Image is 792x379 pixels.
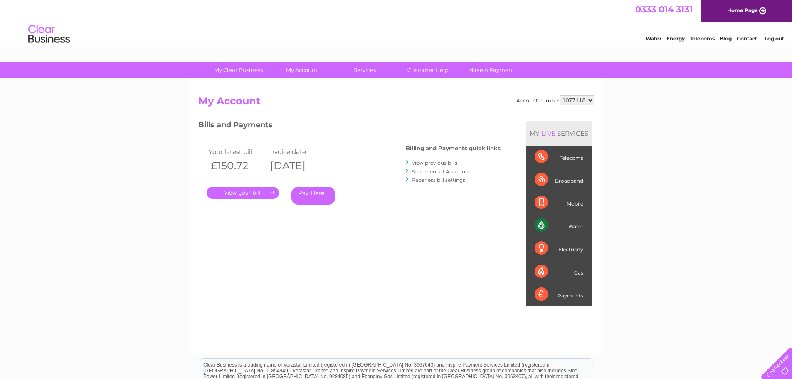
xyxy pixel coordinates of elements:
[540,129,557,137] div: LIVE
[635,4,693,15] a: 0333 014 3131
[331,62,399,78] a: Services
[291,187,335,205] a: Pay Here
[267,62,336,78] a: My Account
[204,62,273,78] a: My Clear Business
[535,146,583,168] div: Telecoms
[207,187,279,199] a: .
[765,35,784,42] a: Log out
[266,146,326,157] td: Invoice date
[198,95,594,111] h2: My Account
[535,260,583,283] div: Gas
[198,119,501,134] h3: Bills and Payments
[412,160,457,166] a: View previous bills
[406,145,501,151] h4: Billing and Payments quick links
[394,62,462,78] a: Customer Help
[535,237,583,260] div: Electricity
[207,157,266,174] th: £150.72
[207,146,266,157] td: Your latest bill
[535,214,583,237] div: Water
[720,35,732,42] a: Blog
[666,35,685,42] a: Energy
[535,191,583,214] div: Mobile
[266,157,326,174] th: [DATE]
[535,168,583,191] div: Broadband
[457,62,526,78] a: Make A Payment
[412,168,470,175] a: Statement of Accounts
[737,35,757,42] a: Contact
[516,95,594,105] div: Account number
[28,22,70,47] img: logo.png
[690,35,715,42] a: Telecoms
[526,121,592,145] div: MY SERVICES
[200,5,593,40] div: Clear Business is a trading name of Verastar Limited (registered in [GEOGRAPHIC_DATA] No. 3667643...
[535,283,583,306] div: Payments
[412,177,465,183] a: Paperless bill settings
[646,35,661,42] a: Water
